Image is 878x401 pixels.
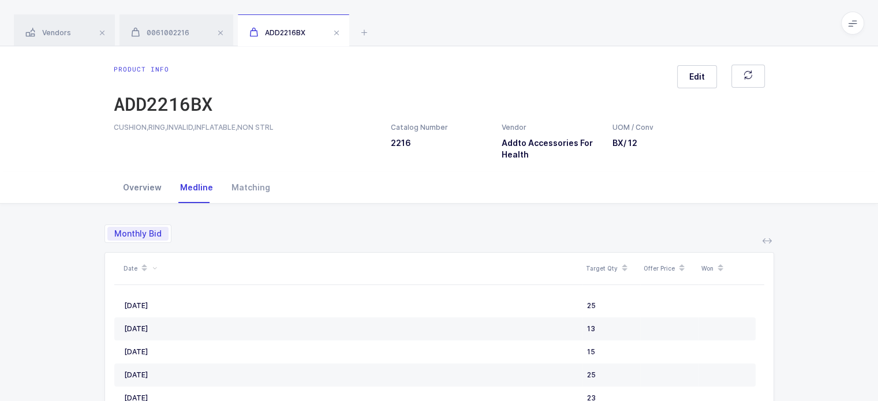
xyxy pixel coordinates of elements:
[502,137,599,160] h3: Addto Accessories For Health
[587,324,636,333] div: 13
[502,122,599,133] div: Vendor
[114,230,162,238] span: Monthly Bid
[623,138,637,148] span: / 12
[114,172,171,203] div: Overview
[114,65,212,74] div: Product info
[689,71,705,83] span: Edit
[587,370,636,380] div: 25
[586,258,637,278] div: Target Qty
[587,301,636,310] div: 25
[677,65,717,88] button: Edit
[114,122,377,133] div: CUSHION,RING,INVALID,INFLATABLE,NON STRL
[124,258,579,278] div: Date
[124,324,578,333] div: [DATE]
[249,28,305,37] span: ADD2216BX
[124,370,578,380] div: [DATE]
[644,258,694,278] div: Offer Price
[612,137,654,149] h3: BX
[25,28,71,37] span: Vendors
[587,347,636,357] div: 15
[124,301,578,310] div: [DATE]
[124,347,578,357] div: [DATE]
[131,28,189,37] span: 0061002216
[612,122,654,133] div: UOM / Conv
[222,172,279,203] div: Matching
[701,258,752,278] div: Won
[171,172,222,203] div: Medline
